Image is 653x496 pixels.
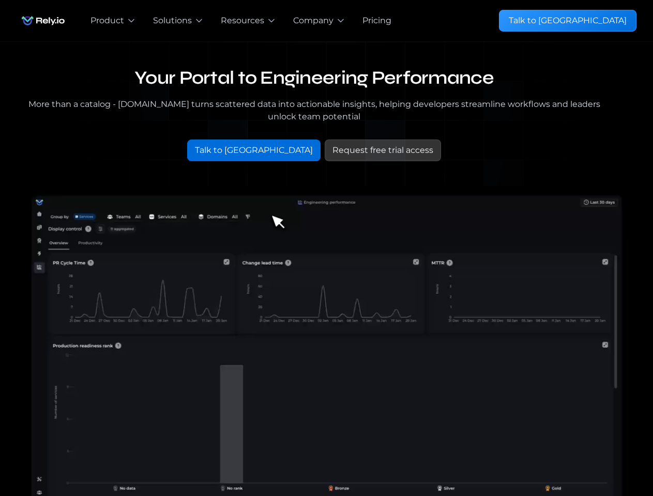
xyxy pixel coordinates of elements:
h1: Your Portal to Engineering Performance [17,67,612,90]
img: Rely.io logo [17,10,70,31]
div: Company [293,14,333,27]
div: Solutions [153,14,192,27]
a: Talk to [GEOGRAPHIC_DATA] [499,10,636,32]
div: Resources [221,14,264,27]
div: Request free trial access [332,144,433,157]
a: Talk to [GEOGRAPHIC_DATA] [187,139,321,161]
div: Product [90,14,124,27]
a: Pricing [362,14,391,27]
div: Talk to [GEOGRAPHIC_DATA] [195,144,313,157]
div: Talk to [GEOGRAPHIC_DATA] [509,14,627,27]
a: Request free trial access [325,139,441,161]
div: More than a catalog - [DOMAIN_NAME] turns scattered data into actionable insights, helping develo... [17,98,612,123]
